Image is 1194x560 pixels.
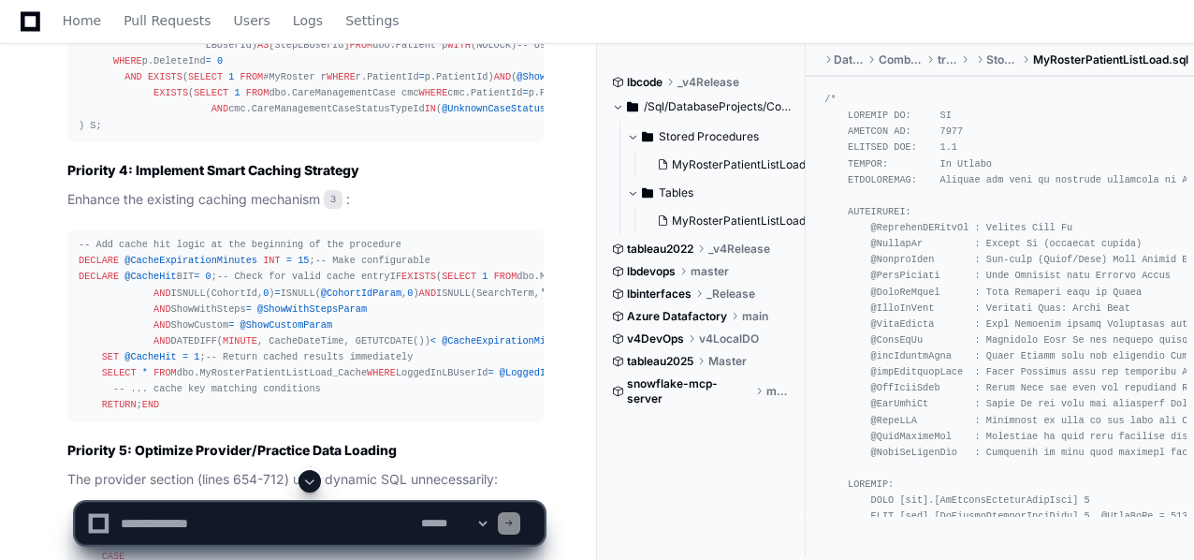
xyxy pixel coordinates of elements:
span: EXISTS [148,71,182,82]
span: @UnknownCaseStatusTypeId [442,103,580,114]
span: WHERE [419,87,448,98]
span: @CohortIdParam [321,287,401,299]
span: 15 [298,255,309,266]
span: = [419,71,425,82]
span: RETURN [102,399,137,410]
span: Home [63,15,101,26]
span: _v4Release [708,242,770,257]
span: 1 [234,87,240,98]
span: AND [153,335,170,346]
span: WHERE [113,55,142,66]
span: -- ... cache key matching conditions [113,383,321,394]
span: = [206,55,211,66]
span: MyRosterPatientListLoad.sql [1033,52,1188,67]
span: = [194,271,199,282]
span: SELECT [194,87,228,98]
span: Master [708,354,747,369]
button: MyRosterPatientListLoad.sql [649,152,810,178]
span: < [430,335,436,346]
span: MyRosterPatientListLoad_Cache.sql [672,214,863,228]
span: Stored Procedures [659,129,759,144]
span: 0 [263,287,269,299]
span: = [275,287,281,299]
p: Enhance the existing caching mechanism : [67,189,544,211]
span: /Sql/DatabaseProjects/CombinedDatabaseNew/transactional/dbo [644,99,792,114]
span: tableau2022 [627,242,693,257]
span: lbcode [627,75,663,90]
span: SELECT [442,271,476,282]
span: 1 [482,271,488,282]
div: ; BIT ; IF ( dbo.MyRosterPatientListLoad_Cache LoggedInLBUserId ISNULL(CohortId, ) ISNULL( , ) IS... [79,237,532,413]
span: -- Make configurable [315,255,430,266]
span: @ShowWithStepsParam [257,303,367,315]
span: SELECT [102,367,137,378]
span: '' [540,287,551,299]
span: @CacheHit [124,351,176,362]
span: AND [153,303,170,315]
span: @ShowCustomParam [240,319,333,331]
span: @CacheExpirationMinutes [442,335,575,346]
span: = [228,319,234,331]
span: lbdevops [627,264,676,279]
span: AS [257,39,269,51]
span: MyRosterPatientListLoad.sql [672,157,823,172]
strong: Priority 4: Implement Smart Caching Strategy [67,162,359,178]
span: AND [153,287,170,299]
span: FROM [153,367,177,378]
span: FROM [240,71,264,82]
span: FROM [246,87,269,98]
button: /Sql/DatabaseProjects/CombinedDatabaseNew/transactional/dbo [612,92,792,122]
span: Settings [345,15,399,26]
span: @CacheExpirationMinutes [124,255,257,266]
span: Pull Requests [124,15,211,26]
span: Stored Procedures [986,52,1018,67]
span: CombinedDatabaseNew [879,52,923,67]
span: Logs [293,15,323,26]
span: FROM [350,39,373,51]
span: DECLARE [79,255,119,266]
strong: Priority 5: Optimize Provider/Practice Data Loading [67,442,397,458]
span: WITH [447,39,471,51]
span: -- Use more efficient EXISTS patterns for filtering [517,39,810,51]
span: FROM [494,271,517,282]
span: SET [102,351,119,362]
svg: Directory [627,96,638,118]
span: Azure Datafactory [627,309,727,324]
span: END [142,399,159,410]
span: MINUTE [223,335,257,346]
span: = [286,255,292,266]
span: INT [263,255,280,266]
span: _Release [706,287,755,302]
span: DECLARE [79,271,119,282]
span: WHERE [327,71,356,82]
span: 3 [324,190,342,209]
span: v4DevOps [627,332,684,346]
span: main [742,309,768,324]
span: Users [234,15,270,26]
button: Stored Procedures [627,122,807,152]
span: AND [153,319,170,331]
span: AND [494,71,511,82]
span: master [691,264,729,279]
span: -- Check for valid cache entry [217,271,390,282]
span: v4LocalDO [699,332,759,346]
span: -- Return cached results immediately [206,351,414,362]
button: Tables [627,178,807,208]
button: MyRosterPatientListLoad_Cache.sql [649,208,810,234]
span: 1 [194,351,199,362]
span: DatabaseProjects [834,52,864,67]
span: lbinterfaces [627,287,692,302]
span: SELECT [188,71,223,82]
span: main [766,384,793,399]
span: AND [419,287,436,299]
span: _v4Release [677,75,739,90]
span: @CacheHit [124,271,176,282]
span: EXISTS [153,87,188,98]
span: -- Add cache hit logic at the beginning of the procedure [79,239,401,250]
span: IN [425,103,436,114]
span: AND [211,103,228,114]
span: @ShowActiveParam [517,71,609,82]
span: EXISTS [401,271,436,282]
svg: Directory [642,125,653,148]
span: snowflake-mcp-server [627,376,751,406]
